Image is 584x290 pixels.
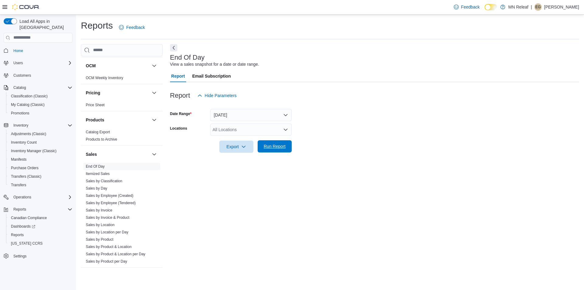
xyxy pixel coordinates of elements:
button: Purchase Orders [6,164,75,172]
button: Hide Parameters [195,89,239,102]
span: Report [171,70,185,82]
button: Promotions [6,109,75,117]
span: My Catalog (Classic) [11,102,45,107]
a: Settings [11,253,29,260]
span: Operations [11,194,72,201]
a: Sales by Invoice [86,208,112,212]
span: Classification (Classic) [9,93,72,100]
button: Pricing [86,90,149,96]
p: MN Releaf [508,3,528,11]
a: Sales by Classification [86,179,122,183]
span: Feedback [461,4,480,10]
h3: Report [170,92,190,99]
button: Products [86,117,149,123]
button: Adjustments (Classic) [6,130,75,138]
a: Products to Archive [86,137,117,142]
button: Run Report [258,140,292,152]
span: Canadian Compliance [9,214,72,222]
a: Sales by Location per Day [86,230,128,234]
span: Load All Apps in [GEOGRAPHIC_DATA] [17,18,72,30]
span: End Of Day [86,164,105,169]
span: Washington CCRS [9,240,72,247]
button: Users [1,59,75,67]
span: Sales by Day [86,186,107,191]
span: Inventory Count [11,140,37,145]
button: Transfers (Classic) [6,172,75,181]
span: Promotions [9,110,72,117]
span: Operations [13,195,31,200]
button: Open list of options [283,127,288,132]
h3: OCM [86,63,96,69]
button: [US_STATE] CCRS [6,239,75,248]
span: Dashboards [9,223,72,230]
button: Settings [1,251,75,260]
a: Transfers [9,181,29,189]
span: Manifests [9,156,72,163]
span: Sales by Location [86,222,115,227]
label: Date Range [170,111,192,116]
h3: Pricing [86,90,100,96]
a: Transfers (Classic) [9,173,44,180]
span: Manifests [11,157,26,162]
span: Sales by Location per Day [86,230,128,235]
span: Sales by Product & Location per Day [86,252,145,257]
button: Home [1,46,75,55]
span: Settings [13,254,26,259]
span: Sales by Product [86,237,113,242]
button: Reports [11,206,29,213]
a: Dashboards [9,223,38,230]
a: Purchase Orders [9,164,41,172]
button: Transfers [6,181,75,189]
span: Canadian Compliance [11,215,47,220]
a: Adjustments (Classic) [9,130,49,138]
button: Taxes [86,273,149,279]
span: Purchase Orders [9,164,72,172]
a: Sales by Product & Location per Day [86,252,145,256]
div: Pricing [81,101,163,111]
a: Sales by Product per Day [86,259,127,264]
button: Operations [1,193,75,201]
button: Inventory [1,121,75,130]
a: Sales by Employee (Tendered) [86,201,136,205]
h3: Taxes [86,273,98,279]
a: OCM Weekly Inventory [86,76,123,80]
nav: Complex example [4,44,72,276]
button: [DATE] [210,109,292,121]
span: Transfers [9,181,72,189]
a: Reports [9,231,26,239]
button: Inventory Count [6,138,75,147]
button: Sales [86,151,149,157]
h3: End Of Day [170,54,205,61]
button: Manifests [6,155,75,164]
span: Sales by Invoice & Product [86,215,129,220]
span: Run Report [264,143,286,149]
span: Sales by Classification [86,179,122,183]
span: Feedback [126,24,145,30]
span: Transfers (Classic) [11,174,41,179]
span: Hide Parameters [205,93,237,99]
div: Einar Gudjonsson [534,3,542,11]
a: Manifests [9,156,29,163]
span: Sales by Employee (Tendered) [86,201,136,205]
span: Inventory Manager (Classic) [9,147,72,155]
a: My Catalog (Classic) [9,101,47,108]
a: Sales by Invoice & Product [86,215,129,220]
a: Inventory Manager (Classic) [9,147,59,155]
span: Itemized Sales [86,171,110,176]
button: Catalog [1,83,75,92]
img: Cova [12,4,40,10]
span: Reports [11,206,72,213]
button: Customers [1,71,75,80]
span: Classification (Classic) [11,94,48,99]
span: Catalog [11,84,72,91]
a: Feedback [116,21,147,33]
span: Inventory Manager (Classic) [11,148,57,153]
a: Sales by Day [86,186,107,190]
button: Sales [151,151,158,158]
a: Sales by Product & Location [86,245,132,249]
span: Customers [13,73,31,78]
button: Inventory [11,122,31,129]
button: Users [11,59,25,67]
span: Inventory Count [9,139,72,146]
